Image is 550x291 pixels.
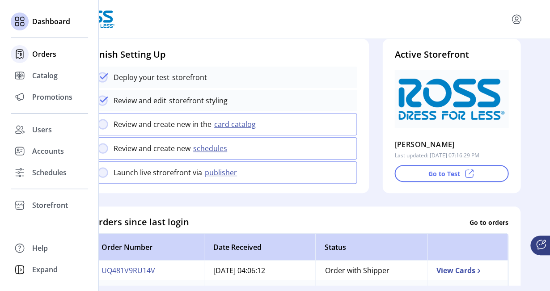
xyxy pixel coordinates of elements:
span: Orders [32,49,56,59]
span: Promotions [32,92,72,102]
p: Last updated: [DATE] 07:16:29 PM [394,152,479,160]
span: Storefront [32,200,68,211]
th: Status [315,234,427,261]
h4: Active Storefront [394,48,508,61]
p: Review and edit [114,95,166,106]
p: Go to orders [470,217,508,227]
span: Help [32,243,48,253]
p: Review and create new in the [114,119,212,130]
span: Schedules [32,167,67,178]
td: Order with Shipper [315,261,427,280]
span: Expand [32,264,58,275]
button: schedules [190,143,233,154]
span: Accounts [32,146,64,156]
span: Catalog [32,70,58,81]
button: publisher [202,167,242,178]
span: Users [32,124,52,135]
button: card catalog [212,119,261,130]
th: Date Received [204,234,316,261]
p: [PERSON_NAME] [394,137,454,152]
h4: Orders since last login [92,215,189,229]
button: Go to Test [394,165,508,182]
p: storefront styling [166,95,228,106]
th: Order Number [92,234,204,261]
h4: Finish Setting Up [92,48,357,61]
td: View Cards [427,261,508,280]
span: Dashboard [32,16,70,27]
td: [DATE] 04:06:12 [204,261,316,280]
p: Review and create new [114,143,190,154]
p: Launch live strorefront via [114,167,202,178]
td: UQ481V9RU14V [92,261,204,280]
p: Deploy your test [114,72,169,83]
p: storefront [169,72,207,83]
button: menu [509,12,524,26]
